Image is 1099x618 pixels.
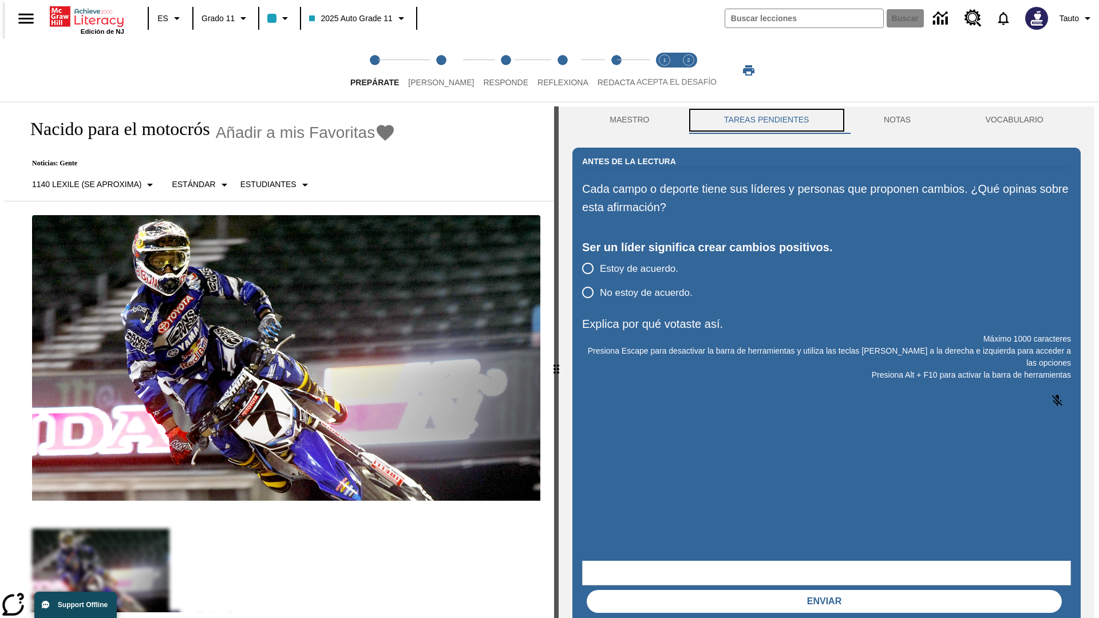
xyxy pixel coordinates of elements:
[201,13,235,25] span: Grado 11
[582,333,1071,345] p: Máximo 1000 caracteres
[240,179,297,191] p: Estudiantes
[50,4,124,35] div: Portada
[554,106,559,618] div: Pulsa la tecla de intro o la barra espaciadora y luego presiona las flechas de derecha e izquierd...
[572,106,1081,134] div: Instructional Panel Tabs
[598,78,635,87] span: Redacta
[672,39,705,102] button: Acepta el desafío contesta step 2 of 2
[958,3,989,34] a: Centro de recursos, Se abrirá en una pestaña nueva.
[81,28,124,35] span: Edición de NJ
[341,39,408,102] button: Prepárate step 1 of 5
[172,179,215,191] p: Estándar
[725,9,883,27] input: Buscar campo
[5,9,167,19] body: Explica por qué votaste así. Máximo 1000 caracteres Presiona Alt + F10 para activar la barra de h...
[730,60,767,81] button: Imprimir
[474,39,537,102] button: Responde step 3 of 5
[27,175,161,195] button: Seleccione Lexile, 1140 Lexile (Se aproxima)
[600,286,693,300] span: No estoy de acuerdo.
[1018,3,1055,33] button: Escoja un nuevo avatar
[1025,7,1048,30] img: Avatar
[216,122,396,142] button: Añadir a mis Favoritas - Nacido para el motocrós
[18,118,210,140] h1: Nacido para el motocrós
[197,8,255,29] button: Grado: Grado 11, Elige un grado
[926,3,958,34] a: Centro de información
[587,590,1062,613] button: Enviar
[58,601,108,609] span: Support Offline
[847,106,948,134] button: NOTAS
[600,262,678,276] span: Estoy de acuerdo.
[32,179,141,191] p: 1140 Lexile (Se aproxima)
[989,3,1018,33] a: Notificaciones
[1060,13,1079,25] span: Tauto
[399,39,483,102] button: Lee step 2 of 5
[167,175,235,195] button: Tipo de apoyo, Estándar
[157,13,168,25] span: ES
[572,106,687,134] button: Maestro
[687,106,847,134] button: TAREAS PENDIENTES
[1043,387,1071,414] button: Haga clic para activar la función de reconocimiento de voz
[263,8,297,29] button: El color de la clase es azul claro. Cambiar el color de la clase.
[18,159,396,168] p: Noticias: Gente
[309,13,392,25] span: 2025 Auto Grade 11
[582,155,676,168] h2: Antes de la lectura
[582,180,1071,216] p: Cada campo o deporte tiene sus líderes y personas que proponen cambios. ¿Qué opinas sobre esta af...
[236,175,317,195] button: Seleccionar estudiante
[582,345,1071,369] p: Presiona Escape para desactivar la barra de herramientas y utiliza las teclas [PERSON_NAME] a la ...
[528,39,598,102] button: Reflexiona step 4 of 5
[1055,8,1099,29] button: Perfil/Configuración
[483,78,528,87] span: Responde
[408,78,474,87] span: [PERSON_NAME]
[648,39,681,102] button: Acepta el desafío lee step 1 of 2
[9,2,43,35] button: Abrir el menú lateral
[582,256,702,304] div: poll
[588,39,645,102] button: Redacta step 5 of 5
[152,8,189,29] button: Lenguaje: ES, Selecciona un idioma
[582,238,1071,256] div: Ser un líder significa crear cambios positivos.
[663,57,666,63] text: 1
[948,106,1081,134] button: VOCABULARIO
[582,315,1071,333] p: Explica por qué votaste así.
[350,78,399,87] span: Prepárate
[34,592,117,618] button: Support Offline
[305,8,412,29] button: Clase: 2025 Auto Grade 11, Selecciona una clase
[537,78,588,87] span: Reflexiona
[559,106,1094,618] div: activity
[582,369,1071,381] p: Presiona Alt + F10 para activar la barra de herramientas
[5,106,554,612] div: reading
[637,77,717,86] span: ACEPTA EL DESAFÍO
[687,57,690,63] text: 2
[216,124,375,142] span: Añadir a mis Favoritas
[32,215,540,501] img: El corredor de motocrós James Stewart vuela por los aires en su motocicleta de montaña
